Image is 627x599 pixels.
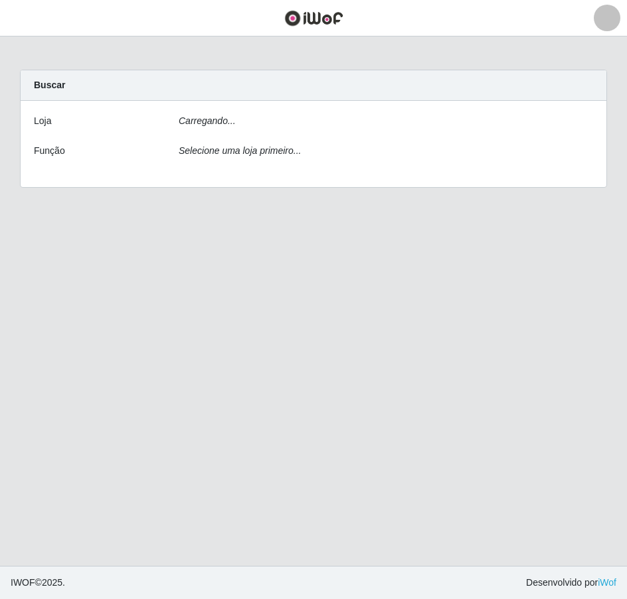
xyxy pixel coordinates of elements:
span: IWOF [11,577,35,588]
i: Carregando... [179,115,236,126]
label: Loja [34,114,51,128]
img: CoreUI Logo [284,10,343,27]
a: iWof [598,577,616,588]
span: © 2025 . [11,576,65,590]
i: Selecione uma loja primeiro... [179,145,301,156]
span: Desenvolvido por [526,576,616,590]
strong: Buscar [34,80,65,90]
label: Função [34,144,65,158]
